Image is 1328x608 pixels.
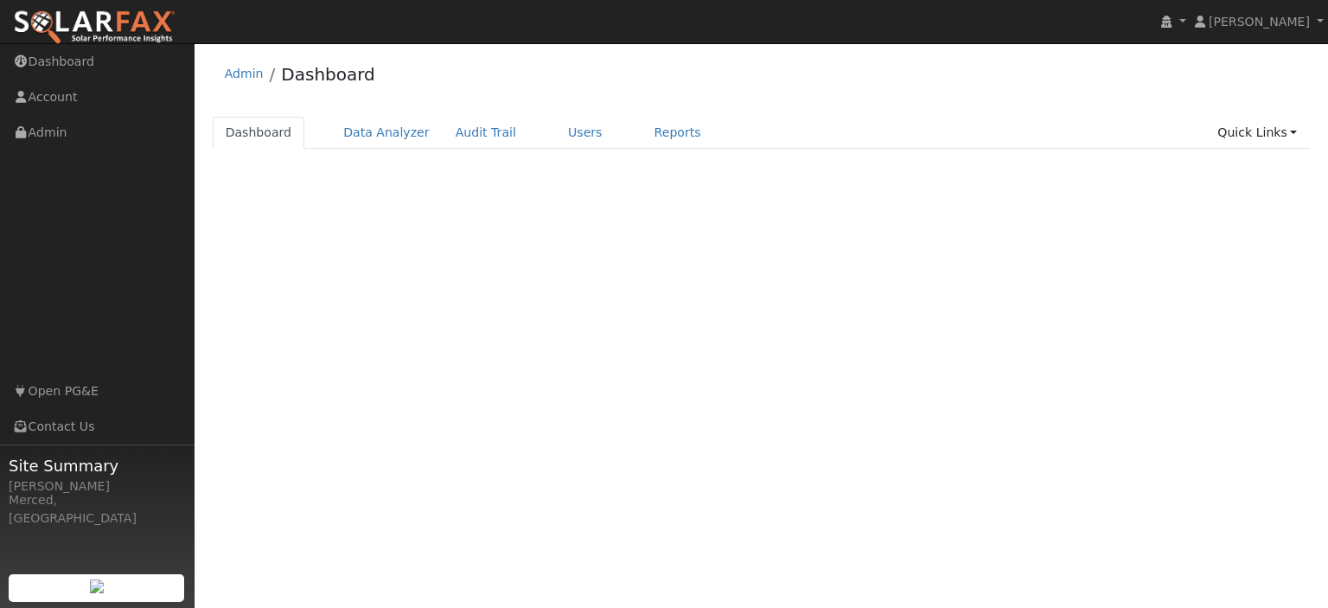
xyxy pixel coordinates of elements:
img: SolarFax [13,10,176,46]
span: [PERSON_NAME] [1209,15,1310,29]
span: Site Summary [9,454,185,477]
a: Dashboard [281,64,375,85]
a: Users [555,117,616,149]
a: Reports [642,117,714,149]
a: Dashboard [213,117,305,149]
a: Admin [225,67,264,80]
div: [PERSON_NAME] [9,477,185,496]
div: Merced, [GEOGRAPHIC_DATA] [9,491,185,528]
img: retrieve [90,579,104,593]
a: Audit Trail [443,117,529,149]
a: Data Analyzer [330,117,443,149]
a: Quick Links [1204,117,1310,149]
